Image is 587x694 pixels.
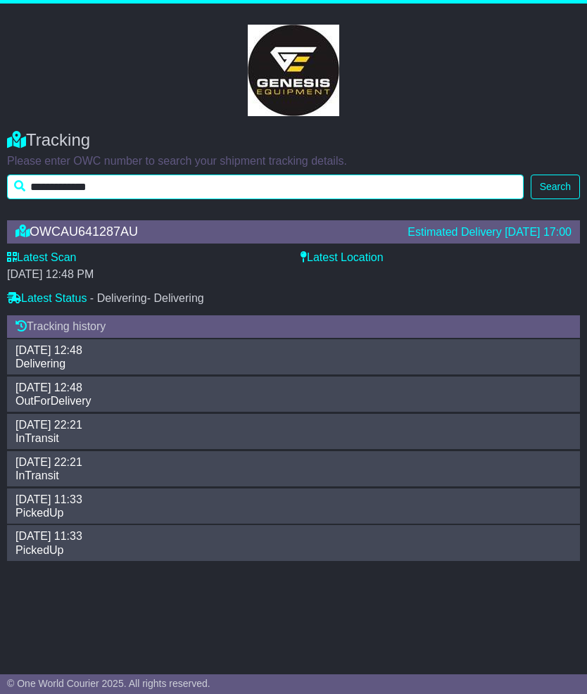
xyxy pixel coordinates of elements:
[7,268,94,280] span: [DATE] 12:48 PM
[7,130,580,151] div: Tracking
[531,175,580,199] button: Search
[90,291,94,305] span: -
[301,251,384,264] label: Latest Location
[8,381,564,394] div: [DATE] 12:48
[8,455,564,469] div: [DATE] 22:21
[97,292,204,304] span: Delivering
[408,225,572,239] div: Estimated Delivery [DATE] 17:00
[147,292,204,304] span: - Delivering
[8,343,564,357] div: [DATE] 12:48
[8,418,564,431] div: [DATE] 22:21
[7,291,87,305] label: Latest Status
[7,251,77,264] label: Latest Scan
[8,506,579,519] div: PickedUp
[8,543,579,557] div: PickedUp
[8,357,579,370] div: Delivering
[8,431,579,445] div: InTransit
[8,529,564,543] div: [DATE] 11:33
[7,154,580,168] p: Please enter OWC number to search your shipment tracking details.
[8,394,579,408] div: OutForDelivery
[8,225,400,239] div: OWCAU641287AU
[248,25,339,116] img: GetCustomerLogo
[7,315,580,337] div: Tracking history
[8,469,579,482] div: InTransit
[7,678,210,689] span: © One World Courier 2025. All rights reserved.
[8,493,564,506] div: [DATE] 11:33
